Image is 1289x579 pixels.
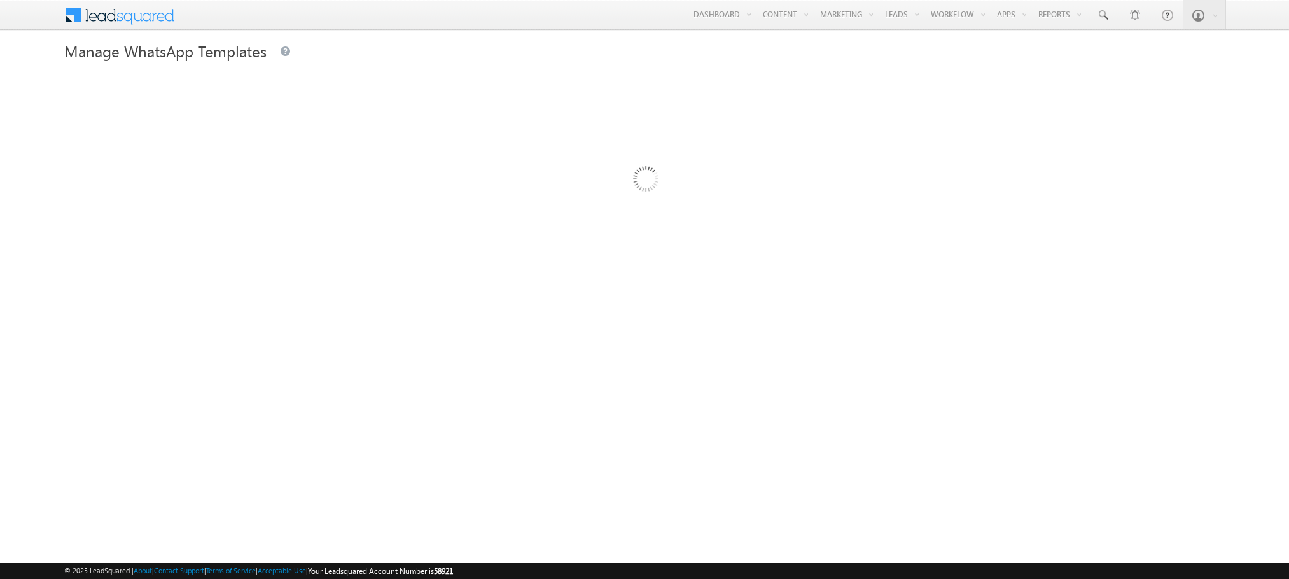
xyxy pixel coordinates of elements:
[134,566,152,575] a: About
[434,566,453,576] span: 58921
[64,565,453,577] span: © 2025 LeadSquared | | | | |
[206,566,256,575] a: Terms of Service
[64,41,267,61] span: Manage WhatsApp Templates
[579,115,711,247] img: Loading...
[154,566,204,575] a: Contact Support
[258,566,306,575] a: Acceptable Use
[308,566,453,576] span: Your Leadsquared Account Number is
